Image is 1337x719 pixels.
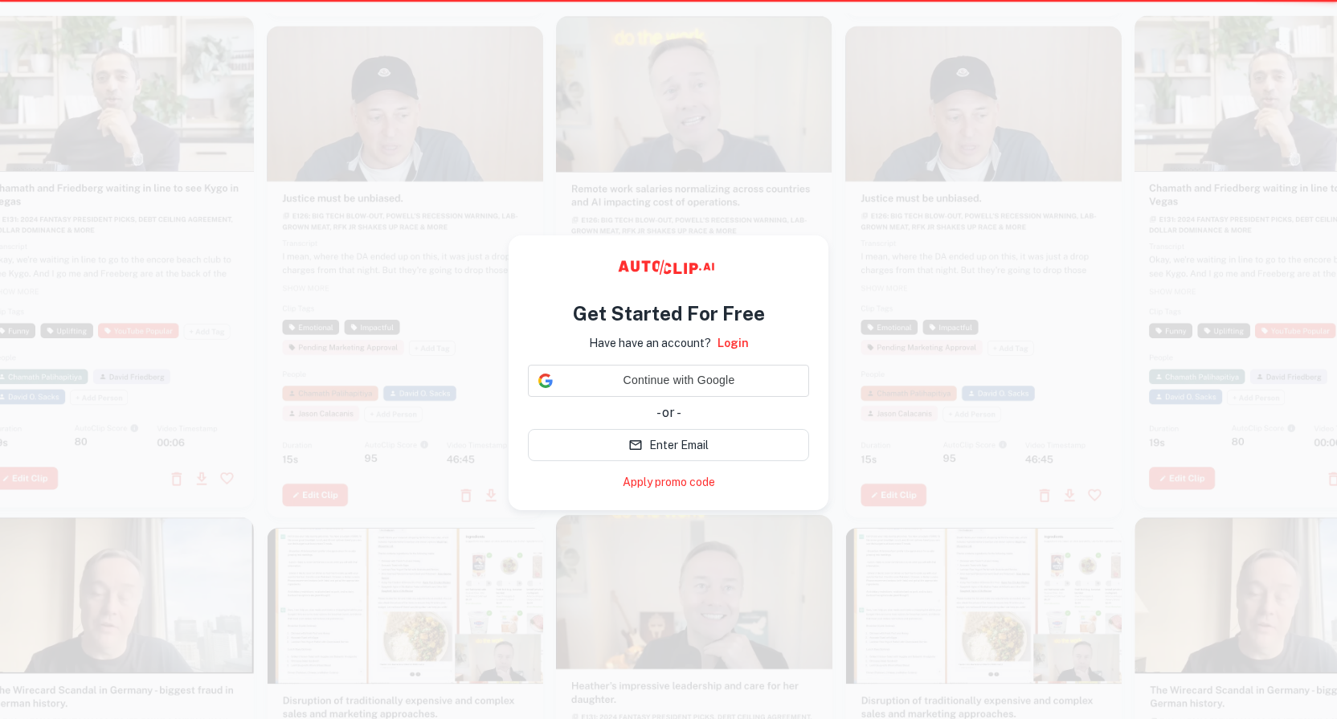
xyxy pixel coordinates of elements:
[623,474,715,491] a: Apply promo code
[528,365,809,397] div: Continue with Google
[528,429,809,461] button: Enter Email
[589,334,711,352] p: Have have an account?
[573,299,765,328] h4: Get Started For Free
[528,403,809,423] div: - or -
[559,372,799,389] span: Continue with Google
[718,334,749,352] a: Login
